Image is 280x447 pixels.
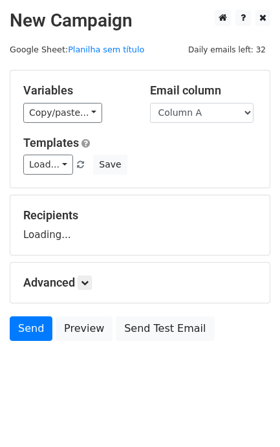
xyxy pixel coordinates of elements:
a: Preview [56,316,113,341]
a: Daily emails left: 32 [184,45,270,54]
a: Planilha sem título [68,45,144,54]
h5: Email column [150,83,257,98]
h2: New Campaign [10,10,270,32]
h5: Advanced [23,276,257,290]
span: Daily emails left: 32 [184,43,270,57]
h5: Variables [23,83,131,98]
h5: Recipients [23,208,257,223]
a: Send [10,316,52,341]
div: Loading... [23,208,257,242]
a: Load... [23,155,73,175]
a: Copy/paste... [23,103,102,123]
small: Google Sheet: [10,45,144,54]
a: Send Test Email [116,316,214,341]
a: Templates [23,136,79,149]
button: Save [93,155,127,175]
